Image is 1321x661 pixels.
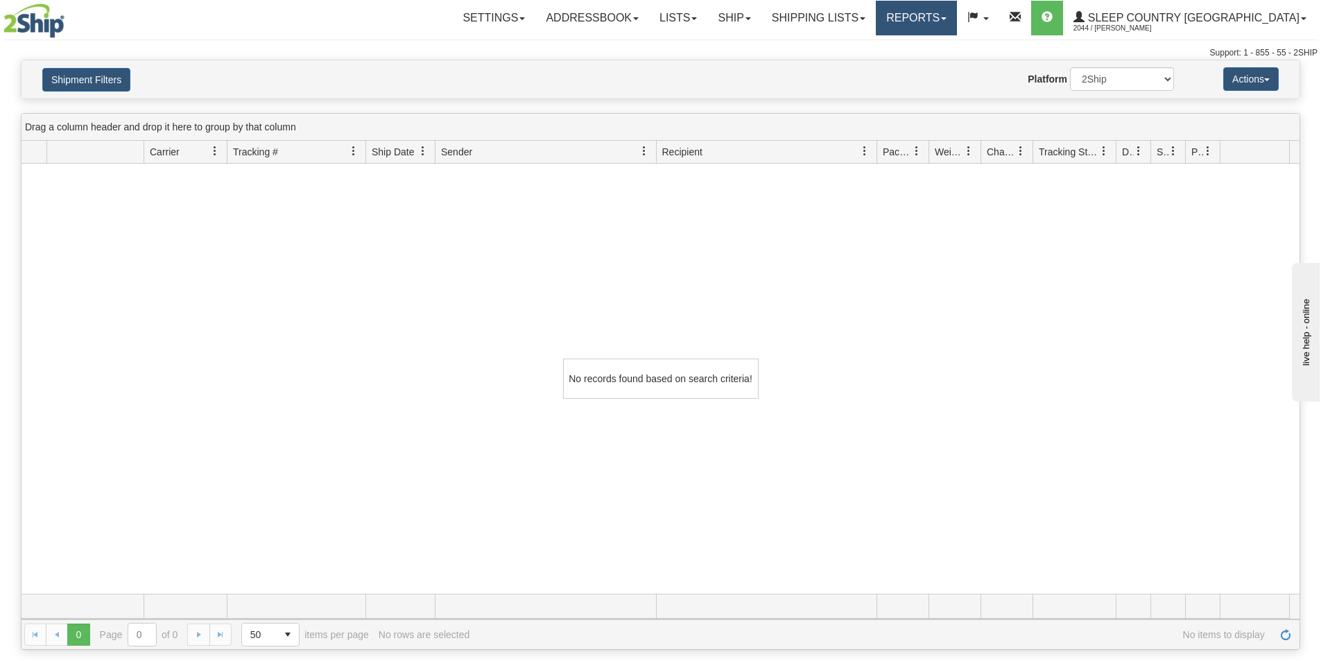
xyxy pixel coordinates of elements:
[3,3,64,38] img: logo2044.jpg
[1122,145,1134,159] span: Delivery Status
[10,12,128,22] div: live help - online
[883,145,912,159] span: Packages
[1039,145,1099,159] span: Tracking Status
[250,628,268,642] span: 50
[42,68,130,92] button: Shipment Filters
[987,145,1016,159] span: Charge
[479,629,1265,640] span: No items to display
[411,139,435,163] a: Ship Date filter column settings
[150,145,180,159] span: Carrier
[1009,139,1033,163] a: Charge filter column settings
[379,629,470,640] div: No rows are selected
[1223,67,1279,91] button: Actions
[67,624,89,646] span: Page 0
[535,1,649,35] a: Addressbook
[233,145,278,159] span: Tracking #
[662,145,702,159] span: Recipient
[707,1,761,35] a: Ship
[241,623,300,646] span: Page sizes drop down
[761,1,876,35] a: Shipping lists
[1157,145,1168,159] span: Shipment Issues
[1073,22,1177,35] span: 2044 / [PERSON_NAME]
[441,145,472,159] span: Sender
[1092,139,1116,163] a: Tracking Status filter column settings
[563,359,759,399] div: No records found based on search criteria!
[241,623,369,646] span: items per page
[203,139,227,163] a: Carrier filter column settings
[1162,139,1185,163] a: Shipment Issues filter column settings
[935,145,964,159] span: Weight
[452,1,535,35] a: Settings
[853,139,877,163] a: Recipient filter column settings
[957,139,981,163] a: Weight filter column settings
[3,47,1318,59] div: Support: 1 - 855 - 55 - 2SHIP
[342,139,365,163] a: Tracking # filter column settings
[21,114,1300,141] div: grid grouping header
[876,1,957,35] a: Reports
[1191,145,1203,159] span: Pickup Status
[1275,624,1297,646] a: Refresh
[1289,259,1320,401] iframe: chat widget
[372,145,414,159] span: Ship Date
[905,139,929,163] a: Packages filter column settings
[1196,139,1220,163] a: Pickup Status filter column settings
[649,1,707,35] a: Lists
[1127,139,1150,163] a: Delivery Status filter column settings
[277,624,299,646] span: select
[100,623,178,646] span: Page of 0
[632,139,656,163] a: Sender filter column settings
[1028,72,1067,86] label: Platform
[1085,12,1300,24] span: Sleep Country [GEOGRAPHIC_DATA]
[1063,1,1317,35] a: Sleep Country [GEOGRAPHIC_DATA] 2044 / [PERSON_NAME]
